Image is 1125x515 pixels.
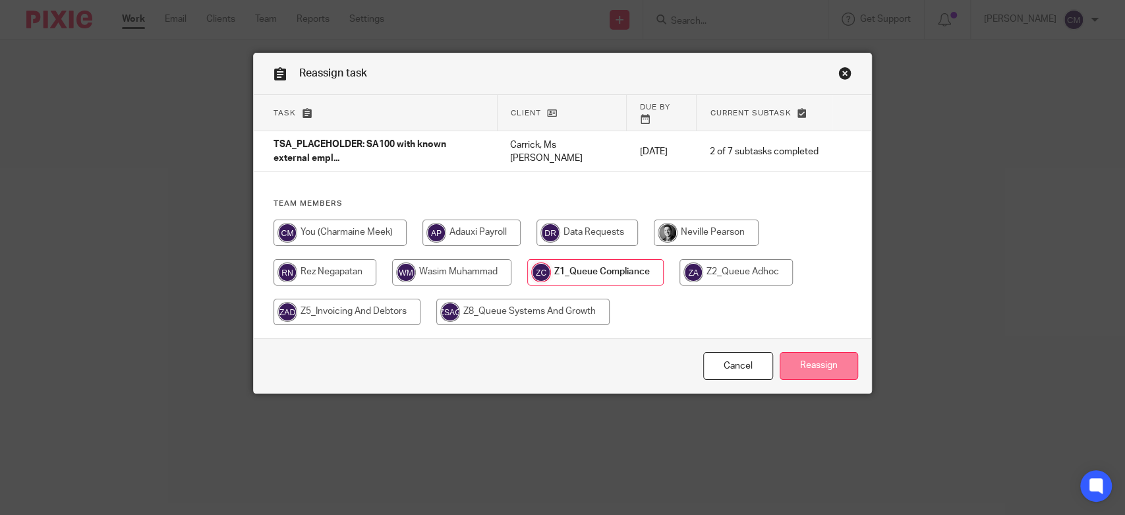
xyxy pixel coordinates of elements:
span: TSA_PLACEHOLDER: SA100 with known external empl... [274,140,446,164]
h4: Team members [274,198,851,209]
input: Reassign [780,352,858,380]
p: [DATE] [640,145,683,158]
span: Due by [640,104,670,111]
span: Client [511,109,541,117]
span: Reassign task [299,68,367,78]
span: Task [274,109,296,117]
span: Current subtask [710,109,791,117]
a: Close this dialog window [838,67,851,84]
p: Carrick, Ms [PERSON_NAME] [510,138,613,166]
td: 2 of 7 subtasks completed [697,131,832,172]
a: Close this dialog window [703,352,773,380]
